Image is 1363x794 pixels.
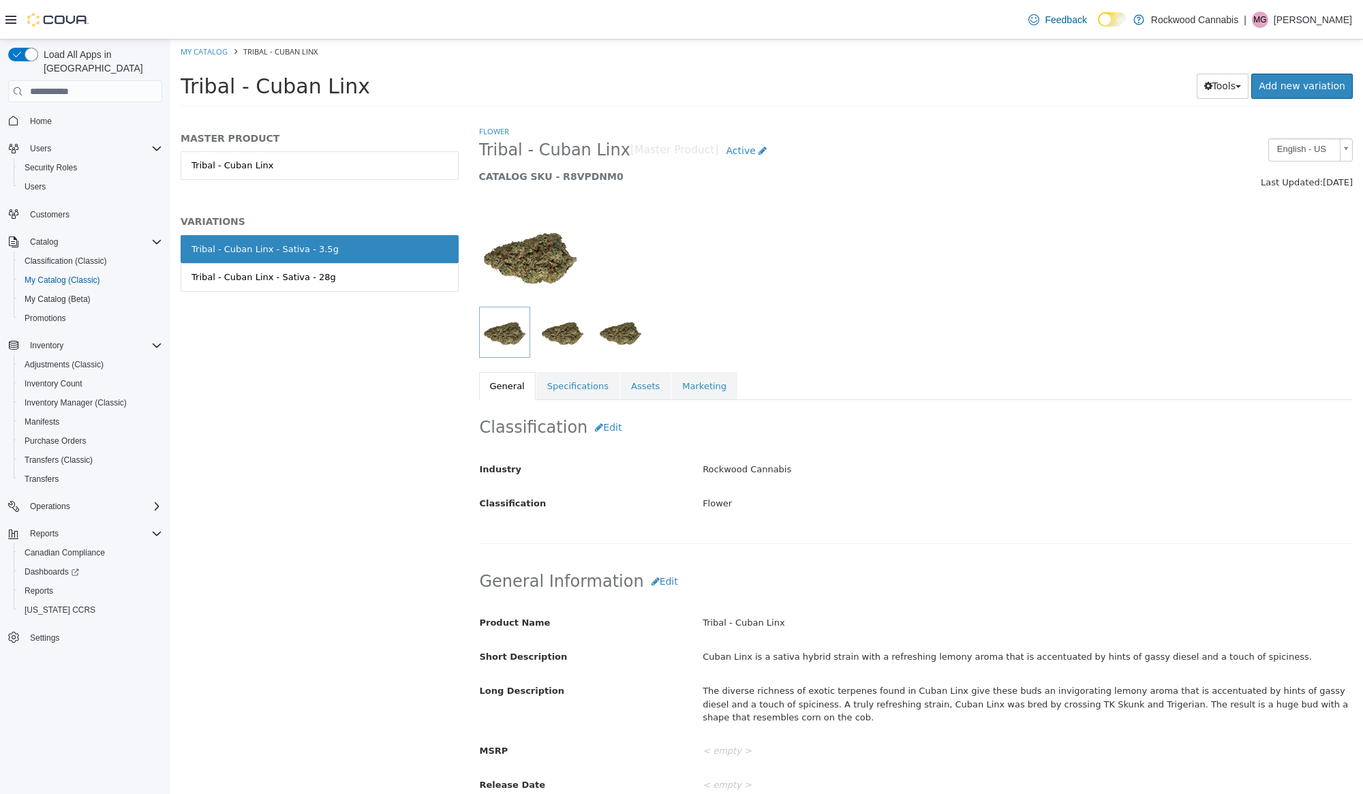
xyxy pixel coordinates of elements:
[25,313,66,324] span: Promotions
[19,433,92,449] a: Purchase Orders
[309,333,365,361] a: General
[1098,99,1182,122] a: English - US
[25,547,105,558] span: Canadian Compliance
[25,140,162,157] span: Users
[19,545,162,561] span: Canadian Compliance
[25,234,63,250] button: Catalog
[19,310,72,326] a: Promotions
[25,378,82,389] span: Inventory Count
[14,290,168,309] button: My Catalog (Beta)
[25,162,77,173] span: Security Roles
[1081,34,1182,59] a: Add new variation
[19,310,162,326] span: Promotions
[25,397,127,408] span: Inventory Manager (Classic)
[19,583,59,599] a: Reports
[14,393,168,412] button: Inventory Manager (Classic)
[25,181,46,192] span: Users
[10,35,200,59] span: Tribal - Cuban Linx
[25,605,95,615] span: [US_STATE] CCRS
[25,436,87,446] span: Purchase Orders
[30,143,51,154] span: Users
[460,106,549,117] small: [Master Product]
[1026,34,1079,59] button: Tools
[522,606,1192,630] div: Cuban Linx is a sativa hybrid strain with a refreshing lemony aroma that is accentuated by hints ...
[3,110,168,130] button: Home
[19,376,88,392] a: Inventory Count
[14,309,168,328] button: Promotions
[417,376,459,401] button: Edit
[450,333,500,361] a: Assets
[19,395,162,411] span: Inventory Manager (Classic)
[522,453,1192,476] div: Flower
[14,562,168,581] a: Dashboards
[10,176,288,188] h5: VARIATIONS
[25,207,75,223] a: Customers
[14,470,168,489] button: Transfers
[8,105,162,683] nav: Complex example
[19,395,132,411] a: Inventory Manager (Classic)
[25,256,107,266] span: Classification (Classic)
[522,418,1192,442] div: Rockwood Cannabis
[10,7,57,17] a: My Catalog
[1252,12,1268,28] div: Massimo Garcia
[19,471,162,487] span: Transfers
[19,414,162,430] span: Manifests
[38,48,162,75] span: Load All Apps in [GEOGRAPHIC_DATA]
[19,564,162,580] span: Dashboards
[30,632,59,643] span: Settings
[501,333,567,361] a: Marketing
[3,232,168,251] button: Catalog
[19,272,162,288] span: My Catalog (Classic)
[25,629,162,646] span: Settings
[14,177,168,196] button: Users
[14,374,168,393] button: Inventory Count
[25,525,162,542] span: Reports
[309,646,394,656] span: Long Description
[19,452,98,468] a: Transfers (Classic)
[1152,138,1182,148] span: [DATE]
[25,630,65,646] a: Settings
[3,524,168,543] button: Reports
[25,416,59,427] span: Manifests
[19,376,162,392] span: Inventory Count
[30,501,70,512] span: Operations
[25,206,162,223] span: Customers
[309,425,352,435] span: Industry
[19,272,106,288] a: My Catalog (Classic)
[19,414,65,430] a: Manifests
[25,113,57,129] a: Home
[25,294,91,305] span: My Catalog (Beta)
[19,583,162,599] span: Reports
[1151,12,1238,28] p: Rockwood Cannabis
[10,93,288,105] h5: MASTER PRODUCT
[19,452,162,468] span: Transfers (Classic)
[14,271,168,290] button: My Catalog (Classic)
[19,291,162,307] span: My Catalog (Beta)
[14,158,168,177] button: Security Roles
[25,275,100,286] span: My Catalog (Classic)
[309,87,339,97] a: Flower
[522,572,1192,596] div: Tribal - Cuban Linx
[25,140,57,157] button: Users
[474,530,515,555] button: Edit
[1045,13,1086,27] span: Feedback
[522,700,1192,724] div: < empty >
[21,203,168,217] div: Tribal - Cuban Linx - Sativa - 3.5g
[14,451,168,470] button: Transfers (Classic)
[19,602,162,618] span: Washington CCRS
[1244,12,1246,28] p: |
[19,602,101,618] a: [US_STATE] CCRS
[14,251,168,271] button: Classification (Classic)
[19,159,162,176] span: Security Roles
[25,337,69,354] button: Inventory
[30,209,70,220] span: Customers
[522,734,1192,758] div: < empty >
[73,7,147,17] span: Tribal - Cuban Linx
[309,131,959,143] h5: CATALOG SKU - R8VPDNM0
[25,525,64,542] button: Reports
[309,530,1182,555] h2: General Information
[309,740,376,750] span: Release Date
[1099,100,1164,121] span: English - US
[14,543,168,562] button: Canadian Compliance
